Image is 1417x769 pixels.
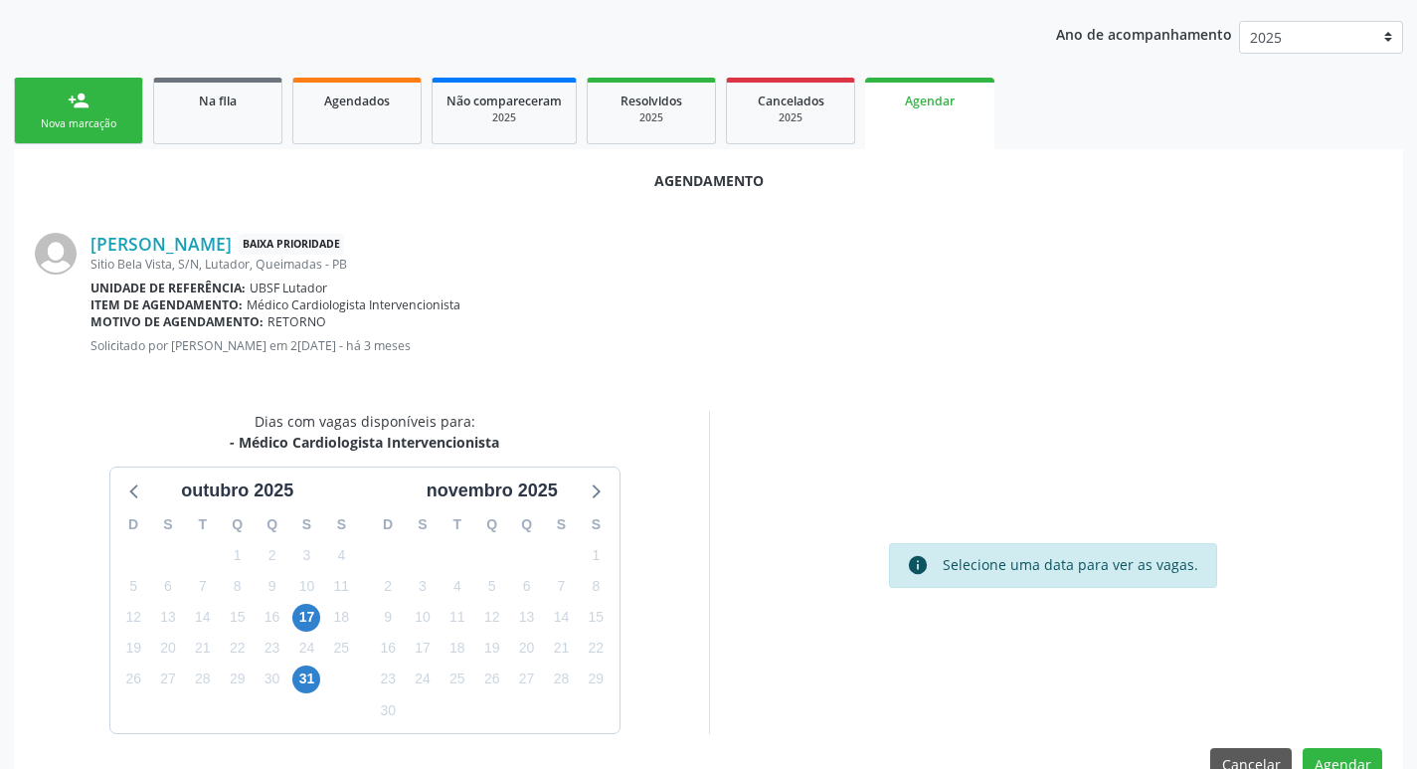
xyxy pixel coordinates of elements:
[90,337,1382,354] p: Solicitado por [PERSON_NAME] em 2[DATE] - há 3 meses
[292,572,320,600] span: sexta-feira, 10 de outubro de 2025
[119,604,147,632] span: domingo, 12 de outubro de 2025
[374,604,402,632] span: domingo, 9 de novembro de 2025
[446,110,562,125] div: 2025
[267,313,326,330] span: RETORNO
[230,432,499,453] div: - Médico Cardiologista Intervencionista
[29,116,128,131] div: Nova marcação
[371,509,406,540] div: D
[324,93,390,109] span: Agendados
[547,635,575,663] span: sexta-feira, 21 de novembro de 2025
[230,411,499,453] div: Dias com vagas disponíveis para:
[513,604,541,632] span: quinta-feira, 13 de novembro de 2025
[35,233,77,275] img: img
[259,666,286,693] span: quinta-feira, 30 de outubro de 2025
[220,509,255,540] div: Q
[741,110,840,125] div: 2025
[255,509,289,540] div: Q
[292,635,320,663] span: sexta-feira, 24 de outubro de 2025
[443,666,471,693] span: terça-feira, 25 de novembro de 2025
[409,604,437,632] span: segunda-feira, 10 de novembro de 2025
[292,666,320,693] span: sexta-feira, 31 de outubro de 2025
[151,509,186,540] div: S
[513,572,541,600] span: quinta-feira, 6 de novembro de 2025
[90,280,246,296] b: Unidade de referência:
[443,635,471,663] span: terça-feira, 18 de novembro de 2025
[582,604,610,632] span: sábado, 15 de novembro de 2025
[289,509,324,540] div: S
[292,541,320,569] span: sexta-feira, 3 de outubro de 2025
[582,572,610,600] span: sábado, 8 de novembro de 2025
[327,604,355,632] span: sábado, 18 de outubro de 2025
[478,666,506,693] span: quarta-feira, 26 de novembro de 2025
[327,541,355,569] span: sábado, 4 de outubro de 2025
[374,572,402,600] span: domingo, 2 de novembro de 2025
[247,296,460,313] span: Médico Cardiologista Intervencionista
[250,280,327,296] span: UBSF Lutador
[440,509,474,540] div: T
[90,296,243,313] b: Item de agendamento:
[419,478,566,504] div: novembro 2025
[224,635,252,663] span: quarta-feira, 22 de outubro de 2025
[154,572,182,600] span: segunda-feira, 6 de outubro de 2025
[602,110,701,125] div: 2025
[547,572,575,600] span: sexta-feira, 7 de novembro de 2025
[292,604,320,632] span: sexta-feira, 17 de outubro de 2025
[374,635,402,663] span: domingo, 16 de novembro de 2025
[582,635,610,663] span: sábado, 22 de novembro de 2025
[582,666,610,693] span: sábado, 29 de novembro de 2025
[327,635,355,663] span: sábado, 25 de outubro de 2025
[154,635,182,663] span: segunda-feira, 20 de outubro de 2025
[478,572,506,600] span: quarta-feira, 5 de novembro de 2025
[547,666,575,693] span: sexta-feira, 28 de novembro de 2025
[443,604,471,632] span: terça-feira, 11 de novembro de 2025
[90,256,1382,273] div: Sitio Bela Vista, S/N, Lutador, Queimadas - PB
[513,666,541,693] span: quinta-feira, 27 de novembro de 2025
[189,604,217,632] span: terça-feira, 14 de outubro de 2025
[224,604,252,632] span: quarta-feira, 15 de outubro de 2025
[119,666,147,693] span: domingo, 26 de outubro de 2025
[189,635,217,663] span: terça-feira, 21 de outubro de 2025
[224,541,252,569] span: quarta-feira, 1 de outubro de 2025
[116,509,151,540] div: D
[189,666,217,693] span: terça-feira, 28 de outubro de 2025
[509,509,544,540] div: Q
[259,604,286,632] span: quinta-feira, 16 de outubro de 2025
[189,572,217,600] span: terça-feira, 7 de outubro de 2025
[620,93,682,109] span: Resolvidos
[90,313,264,330] b: Motivo de agendamento:
[905,93,955,109] span: Agendar
[119,572,147,600] span: domingo, 5 de outubro de 2025
[446,93,562,109] span: Não compareceram
[478,635,506,663] span: quarta-feira, 19 de novembro de 2025
[185,509,220,540] div: T
[224,666,252,693] span: quarta-feira, 29 de outubro de 2025
[259,572,286,600] span: quinta-feira, 9 de outubro de 2025
[443,572,471,600] span: terça-feira, 4 de novembro de 2025
[90,233,232,255] a: [PERSON_NAME]
[324,509,359,540] div: S
[173,478,301,504] div: outubro 2025
[513,635,541,663] span: quinta-feira, 20 de novembro de 2025
[154,604,182,632] span: segunda-feira, 13 de outubro de 2025
[1056,21,1232,46] p: Ano de acompanhamento
[239,234,344,255] span: Baixa Prioridade
[374,696,402,724] span: domingo, 30 de novembro de 2025
[259,635,286,663] span: quinta-feira, 23 de outubro de 2025
[199,93,237,109] span: Na fila
[409,635,437,663] span: segunda-feira, 17 de novembro de 2025
[579,509,614,540] div: S
[758,93,824,109] span: Cancelados
[907,554,929,576] i: info
[35,170,1382,191] div: Agendamento
[119,635,147,663] span: domingo, 19 de outubro de 2025
[406,509,441,540] div: S
[68,90,89,111] div: person_add
[409,572,437,600] span: segunda-feira, 3 de novembro de 2025
[374,666,402,693] span: domingo, 23 de novembro de 2025
[478,604,506,632] span: quarta-feira, 12 de novembro de 2025
[943,554,1198,576] div: Selecione uma data para ver as vagas.
[547,604,575,632] span: sexta-feira, 14 de novembro de 2025
[327,572,355,600] span: sábado, 11 de outubro de 2025
[224,572,252,600] span: quarta-feira, 8 de outubro de 2025
[259,541,286,569] span: quinta-feira, 2 de outubro de 2025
